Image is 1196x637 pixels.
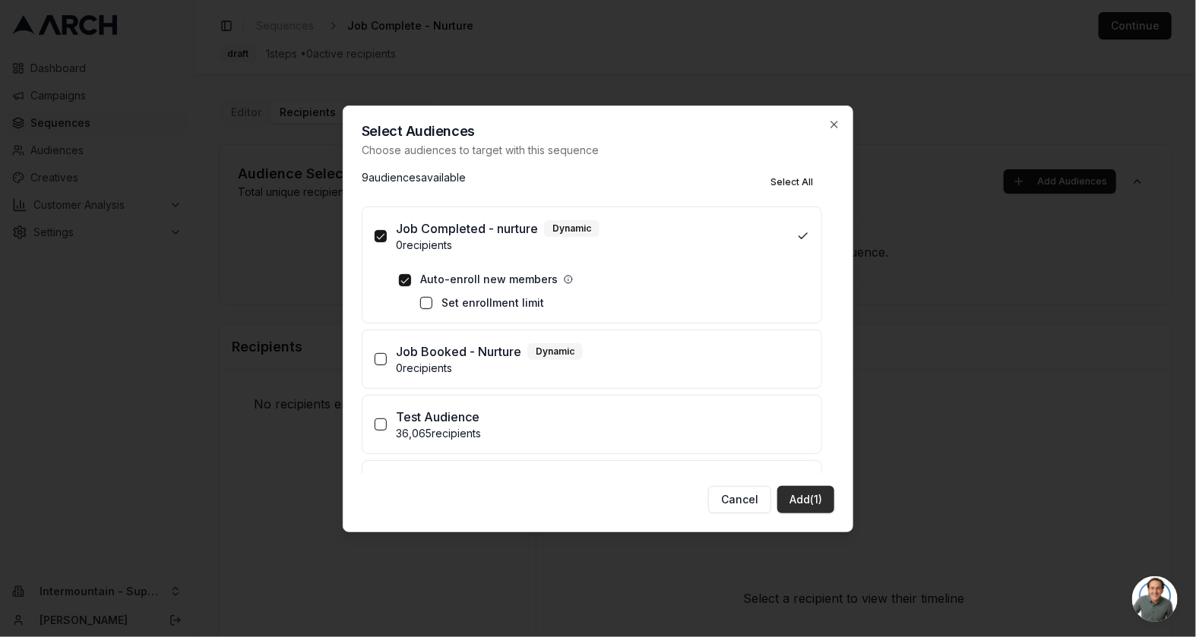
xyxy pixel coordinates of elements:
[396,342,521,361] p: Job Booked - Nurture
[761,170,822,194] button: Select All
[375,418,387,430] button: Test Audience36,065recipients
[375,353,387,365] button: Job Booked - NurtureDynamic0recipients
[420,274,558,285] label: Auto-enroll new members
[396,408,479,426] p: Test Audience
[396,426,809,441] p: 36,065 recipients
[441,295,544,311] label: Set enrollment limit
[362,125,834,138] h2: Select Audiences
[362,143,834,158] p: Choose audiences to target with this sequence
[544,220,600,237] div: Dynamic
[708,486,771,513] button: Cancel
[396,219,538,238] p: Job Completed - nurture
[527,343,583,360] div: Dynamic
[396,361,809,376] p: 0 recipients
[396,238,788,253] p: 0 recipients
[777,486,834,513] button: Add(1)
[375,230,387,242] button: Job Completed - nurtureDynamic0recipients
[362,170,466,194] p: 9 audience s available
[396,473,566,491] p: mid-sized SFH (9803) (Copy)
